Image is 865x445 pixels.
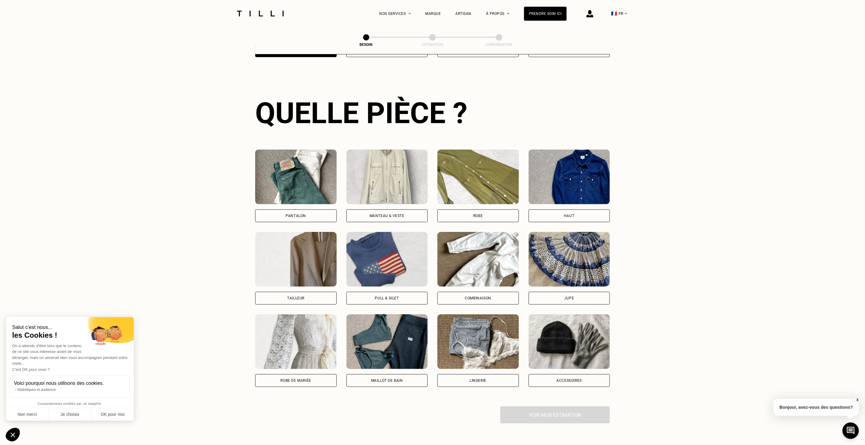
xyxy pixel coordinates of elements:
img: Tilli retouche votre Combinaison [437,232,519,287]
div: Haut [564,214,574,218]
img: Tilli retouche votre Tailleur [255,232,337,287]
div: Combinaison [465,296,491,300]
img: Tilli retouche votre Maillot de bain [346,314,428,369]
div: Estimation [402,43,463,47]
button: X [854,397,860,403]
div: Pull & gilet [375,296,399,300]
img: Menu déroulant [408,13,411,14]
a: Artisan [456,12,472,16]
div: Robe de mariée [281,379,311,382]
img: Logo du service de couturière Tilli [235,11,286,16]
img: Tilli retouche votre Accessoires [529,314,610,369]
img: menu déroulant [625,13,627,14]
img: Tilli retouche votre Haut [529,150,610,204]
img: Tilli retouche votre Manteau & Veste [346,150,428,204]
p: Bonjour, avez-vous des questions? [773,399,859,416]
img: Tilli retouche votre Jupe [529,232,610,287]
div: Accessoires [556,379,582,382]
div: Besoin [336,43,397,47]
img: Tilli retouche votre Lingerie [437,314,519,369]
div: Maillot de bain [371,379,403,382]
img: Tilli retouche votre Pull & gilet [346,232,428,287]
div: Lingerie [470,379,486,382]
div: Confirmation [469,43,530,47]
span: 🇫🇷 [611,11,617,16]
div: Manteau & Veste [370,214,405,218]
img: Tilli retouche votre Robe de mariée [255,314,337,369]
div: Robe [473,214,483,218]
div: Jupe [564,296,574,300]
div: Tailleur [287,296,304,300]
div: Pantalon [286,214,306,218]
img: Menu déroulant à propos [507,13,509,14]
a: Prendre soin ici [524,7,567,21]
a: Marque [426,12,441,16]
img: Tilli retouche votre Robe [437,150,519,204]
div: Quelle pièce ? [255,96,610,130]
img: Tilli retouche votre Pantalon [255,150,337,204]
img: icône connexion [586,10,593,17]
